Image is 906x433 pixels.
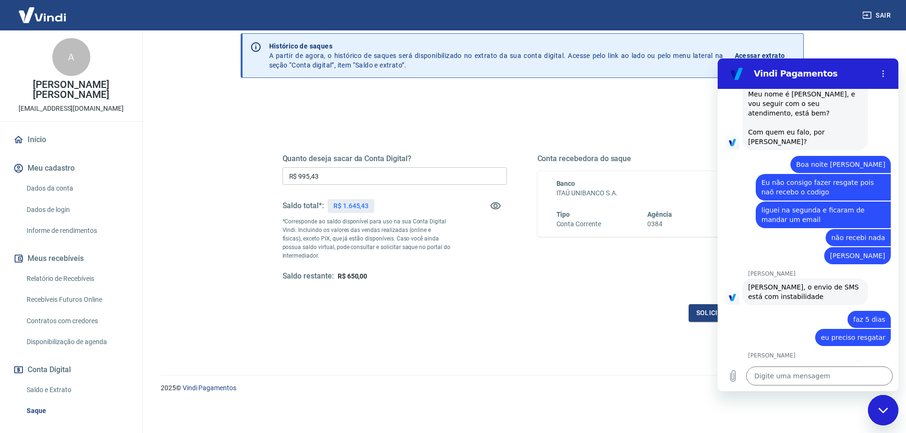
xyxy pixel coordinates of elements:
a: Dados da conta [23,179,131,198]
button: Sair [860,7,895,24]
h6: Conta Corrente [556,219,601,229]
p: Acessar extrato [735,51,785,60]
button: Meus recebíveis [11,248,131,269]
h6: ITAÚ UNIBANCO S.A. [556,188,743,198]
p: [EMAIL_ADDRESS][DOMAIN_NAME] [19,104,124,114]
div: A [52,38,90,76]
h6: 0384 [647,219,672,229]
h5: Saldo total*: [283,201,324,211]
a: Informe de rendimentos [23,221,131,241]
button: Conta Digital [11,359,131,380]
a: Recebíveis Futuros Online [23,290,131,309]
h5: Conta recebedora do saque [537,154,762,164]
a: Saque [23,401,131,421]
a: Vindi Pagamentos [183,384,236,392]
p: R$ 1.645,43 [333,201,369,211]
p: [PERSON_NAME] [PERSON_NAME] [8,80,135,100]
p: A partir de agora, o histórico de saques será disponibilizado no extrato da sua conta digital. Ac... [269,41,723,70]
span: R$ 650,00 [338,272,368,280]
h5: Saldo restante: [283,271,334,281]
p: *Corresponde ao saldo disponível para uso na sua Conta Digital Vindi. Incluindo os valores das ve... [283,217,451,260]
span: Banco [556,180,575,187]
span: Agência [647,211,672,218]
a: Disponibilização de agenda [23,332,131,352]
p: Histórico de saques [269,41,723,51]
a: Início [11,129,131,150]
a: Saldo e Extrato [23,380,131,400]
iframe: Botão para abrir a janela de mensagens, conversa em andamento [868,395,898,425]
h5: Quanto deseja sacar da Conta Digital? [283,154,507,164]
button: Solicitar saque [689,304,762,322]
a: Dados de login [23,200,131,220]
a: Relatório de Recebíveis [23,269,131,289]
a: Acessar extrato [735,41,796,70]
a: Contratos com credores [23,311,131,331]
button: Meu cadastro [11,158,131,179]
iframe: Janela de mensagens [718,58,898,391]
span: Tipo [556,211,570,218]
img: Vindi [11,0,73,29]
p: 2025 © [161,383,883,393]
